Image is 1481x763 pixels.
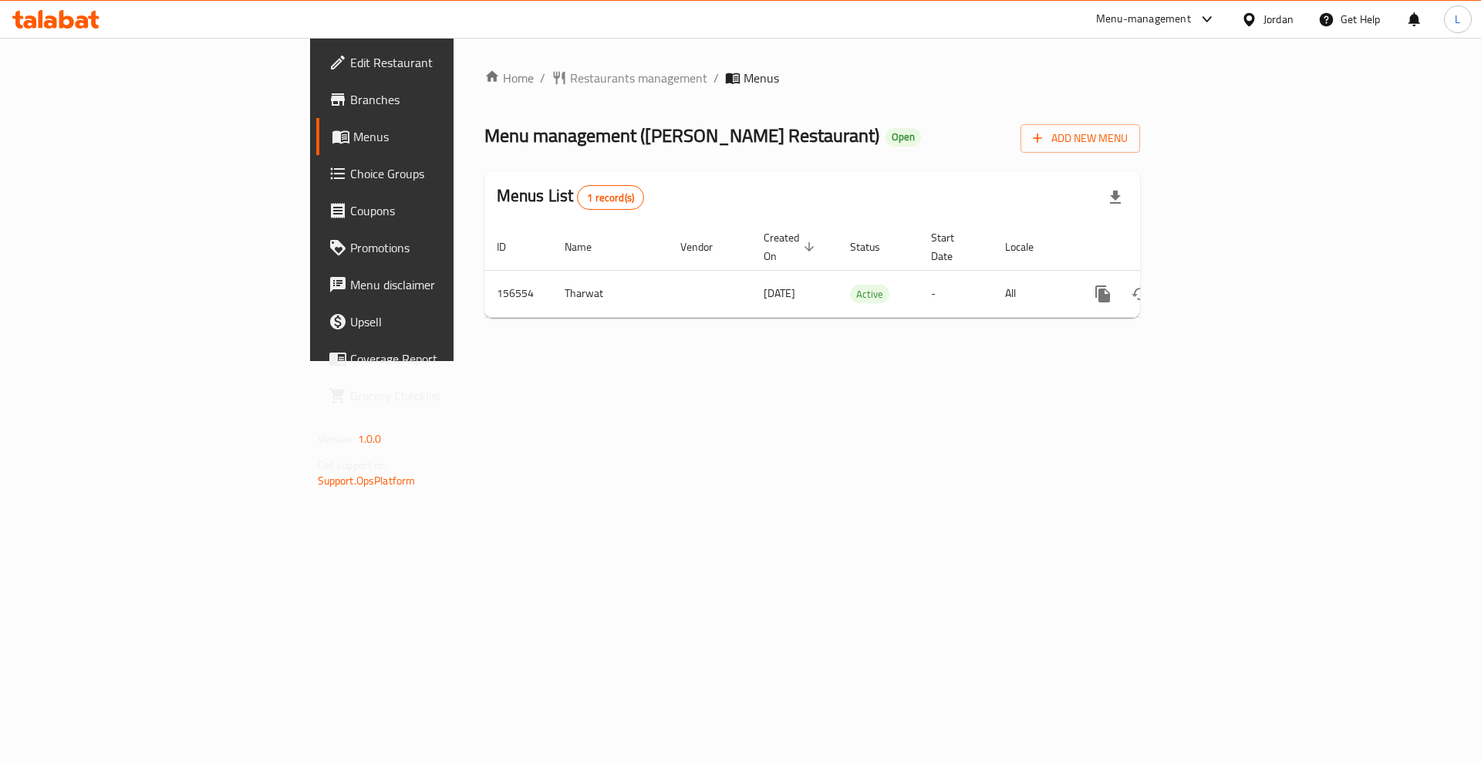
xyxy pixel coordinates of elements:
span: Start Date [931,228,974,265]
div: Export file [1097,179,1134,216]
td: All [993,270,1072,317]
button: Change Status [1122,275,1159,312]
span: Locale [1005,238,1054,256]
span: Active [850,285,889,303]
span: Status [850,238,900,256]
span: 1 record(s) [578,191,643,205]
div: Total records count [577,185,644,210]
span: Version: [318,429,356,449]
a: Promotions [316,229,558,266]
span: Open [886,130,921,143]
li: / [714,69,719,87]
span: Add New Menu [1033,129,1128,148]
span: Get support on: [318,455,389,475]
span: Grocery Checklist [350,387,545,405]
button: Add New Menu [1021,124,1140,153]
a: Menus [316,118,558,155]
span: Menu disclaimer [350,275,545,294]
span: Menu management ( [PERSON_NAME] Restaurant ) [484,118,879,153]
button: more [1085,275,1122,312]
span: L [1455,11,1460,28]
a: Menu disclaimer [316,266,558,303]
span: Restaurants management [570,69,707,87]
a: Choice Groups [316,155,558,192]
span: ID [497,238,526,256]
span: [DATE] [764,283,795,303]
div: Menu-management [1096,10,1191,29]
a: Restaurants management [552,69,707,87]
table: enhanced table [484,224,1245,318]
span: Branches [350,90,545,109]
th: Actions [1072,224,1245,271]
span: Upsell [350,312,545,331]
td: Tharwat [552,270,668,317]
a: Coupons [316,192,558,229]
nav: breadcrumb [484,69,1141,87]
a: Support.OpsPlatform [318,471,416,491]
span: Choice Groups [350,164,545,183]
a: Upsell [316,303,558,340]
span: Created On [764,228,819,265]
span: Coverage Report [350,349,545,368]
span: Promotions [350,238,545,257]
span: Vendor [680,238,733,256]
span: 1.0.0 [358,429,382,449]
a: Edit Restaurant [316,44,558,81]
a: Branches [316,81,558,118]
div: Jordan [1263,11,1294,28]
a: Grocery Checklist [316,377,558,414]
td: - [919,270,993,317]
span: Menus [353,127,545,146]
div: Open [886,128,921,147]
h2: Menus List [497,184,644,210]
a: Coverage Report [316,340,558,377]
span: Edit Restaurant [350,53,545,72]
span: Menus [744,69,779,87]
span: Coupons [350,201,545,220]
span: Name [565,238,612,256]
